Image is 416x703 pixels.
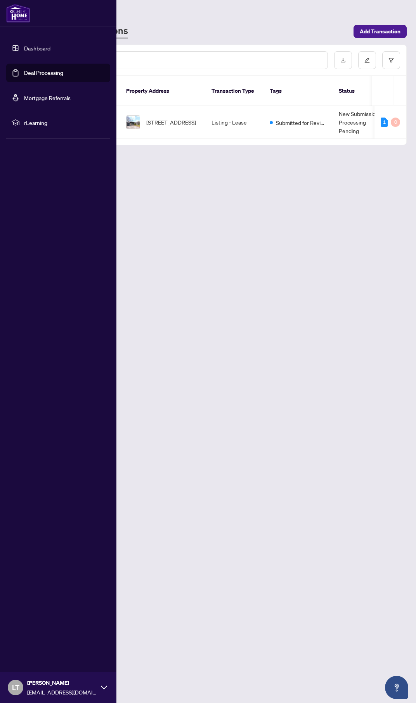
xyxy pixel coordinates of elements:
a: Mortgage Referrals [24,94,71,101]
img: thumbnail-img [127,116,140,129]
div: 1 [381,118,388,127]
button: edit [358,51,376,69]
a: Dashboard [24,45,50,52]
a: Deal Processing [24,69,63,76]
td: Listing - Lease [205,106,263,139]
button: filter [382,51,400,69]
span: rLearning [24,118,105,127]
span: filter [388,57,394,63]
button: download [334,51,352,69]
span: LT [12,682,19,693]
td: New Submission - Processing Pending [333,106,391,139]
button: Open asap [385,676,408,699]
span: edit [364,57,370,63]
span: [STREET_ADDRESS] [146,118,196,126]
span: Submitted for Review [276,118,326,127]
div: 0 [391,118,400,127]
span: Add Transaction [360,25,400,38]
span: [PERSON_NAME] [27,679,97,687]
img: logo [6,4,30,23]
button: Add Transaction [354,25,407,38]
th: Tags [263,76,333,106]
th: Transaction Type [205,76,263,106]
th: Status [333,76,391,106]
span: download [340,57,346,63]
th: Property Address [120,76,205,106]
span: [EMAIL_ADDRESS][DOMAIN_NAME] [27,688,97,696]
